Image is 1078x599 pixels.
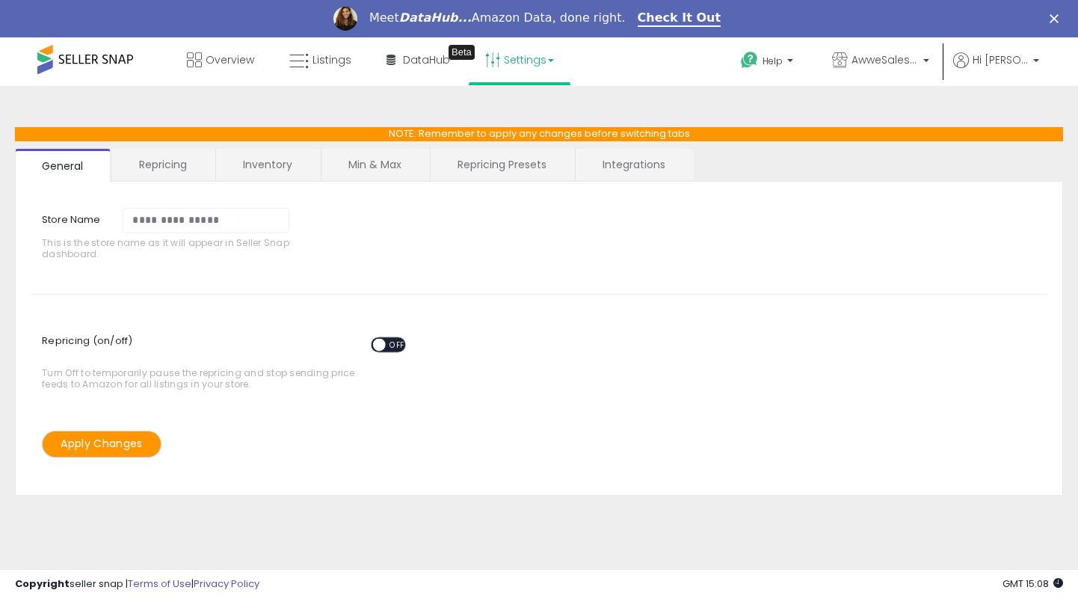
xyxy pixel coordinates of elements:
[399,10,472,25] i: DataHub...
[15,127,1063,141] p: NOTE: Remember to apply any changes before switching tabs
[474,37,565,82] a: Settings
[385,338,409,351] span: OFF
[112,149,214,180] a: Repricing
[1002,577,1063,591] span: 2025-10-8 15:08 GMT
[128,577,191,591] a: Terms of Use
[42,237,298,260] span: This is the store name as it will appear in Seller Snap dashboard.
[369,10,626,25] div: Meet Amazon Data, done right.
[321,149,428,180] a: Min & Max
[953,52,1039,86] a: Hi [PERSON_NAME]
[375,37,461,82] a: DataHub
[42,326,419,367] span: Repricing (on/off)
[42,330,363,390] span: Turn Off to temporarily pause the repricing and stop sending price feeds to Amazon for all listin...
[403,52,450,67] span: DataHub
[740,51,759,70] i: Get Help
[729,40,808,86] a: Help
[1050,13,1065,22] div: Close
[638,10,721,27] a: Check It Out
[821,37,940,86] a: AwweSales Store
[206,52,254,67] span: Overview
[449,45,475,60] div: Tooltip anchor
[176,37,265,82] a: Overview
[15,577,70,591] strong: Copyright
[216,149,319,180] a: Inventory
[431,149,573,180] a: Repricing Presets
[973,52,1029,67] span: Hi [PERSON_NAME]
[42,431,161,457] button: Apply Changes
[851,52,919,67] span: AwweSales Store
[194,577,259,591] a: Privacy Policy
[15,149,111,182] a: General
[15,577,259,592] div: seller snap | |
[763,55,783,67] span: Help
[278,37,363,82] a: Listings
[312,52,351,67] span: Listings
[576,149,692,180] a: Integrations
[333,7,357,31] img: Profile image for Georgie
[31,208,111,227] label: Store Name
